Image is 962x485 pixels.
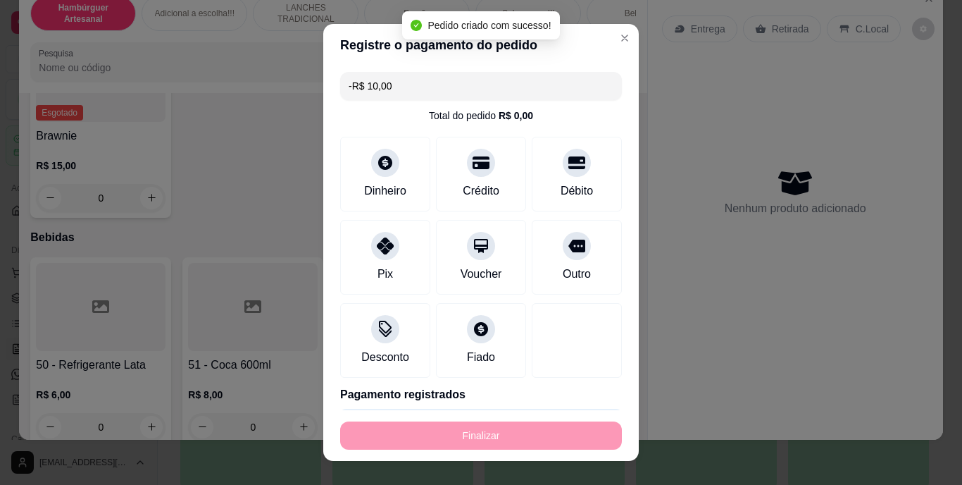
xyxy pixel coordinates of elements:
[427,20,551,31] span: Pedido criado com sucesso!
[461,266,502,283] div: Voucher
[613,27,636,49] button: Close
[340,386,622,403] p: Pagamento registrados
[467,349,495,366] div: Fiado
[429,109,533,123] div: Total do pedido
[361,349,409,366] div: Desconto
[377,266,393,283] div: Pix
[411,20,422,31] span: check-circle
[463,183,499,199] div: Crédito
[561,183,593,199] div: Débito
[364,183,406,199] div: Dinheiro
[563,266,591,283] div: Outro
[349,72,613,100] input: Ex.: hambúrguer de cordeiro
[499,109,533,123] div: R$ 0,00
[323,24,639,66] header: Registre o pagamento do pedido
